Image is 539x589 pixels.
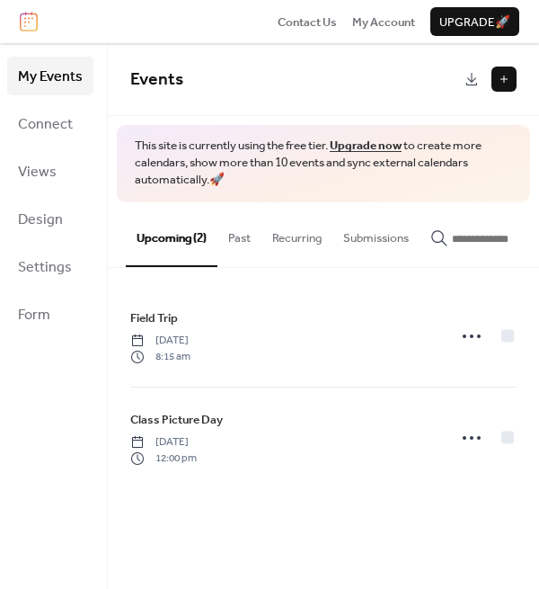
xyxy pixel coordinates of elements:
a: Settings [7,247,93,286]
a: My Account [352,13,415,31]
a: Class Picture Day [130,410,223,430]
span: 8:15 am [130,349,190,365]
a: Field Trip [130,308,178,328]
button: Recurring [261,202,332,265]
span: Settings [18,254,72,281]
button: Submissions [332,202,420,265]
span: 12:00 pm [130,451,197,467]
span: My Events [18,63,83,91]
a: Contact Us [278,13,337,31]
button: Upgrade🚀 [430,7,519,36]
span: Class Picture Day [130,411,223,429]
a: Upgrade now [330,134,402,157]
img: logo [20,12,38,31]
span: Views [18,158,57,186]
span: Design [18,206,63,234]
span: Events [130,63,183,96]
span: Connect [18,111,73,138]
a: Design [7,200,93,238]
button: Upcoming (2) [126,202,217,267]
span: [DATE] [130,434,197,451]
a: Views [7,152,93,191]
a: Form [7,295,93,334]
span: Form [18,301,50,329]
span: Upgrade 🚀 [439,13,510,31]
span: This site is currently using the free tier. to create more calendars, show more than 10 events an... [135,138,512,189]
button: Past [217,202,261,265]
span: Field Trip [130,309,178,327]
a: My Events [7,57,93,95]
span: [DATE] [130,333,190,349]
a: Connect [7,104,93,143]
